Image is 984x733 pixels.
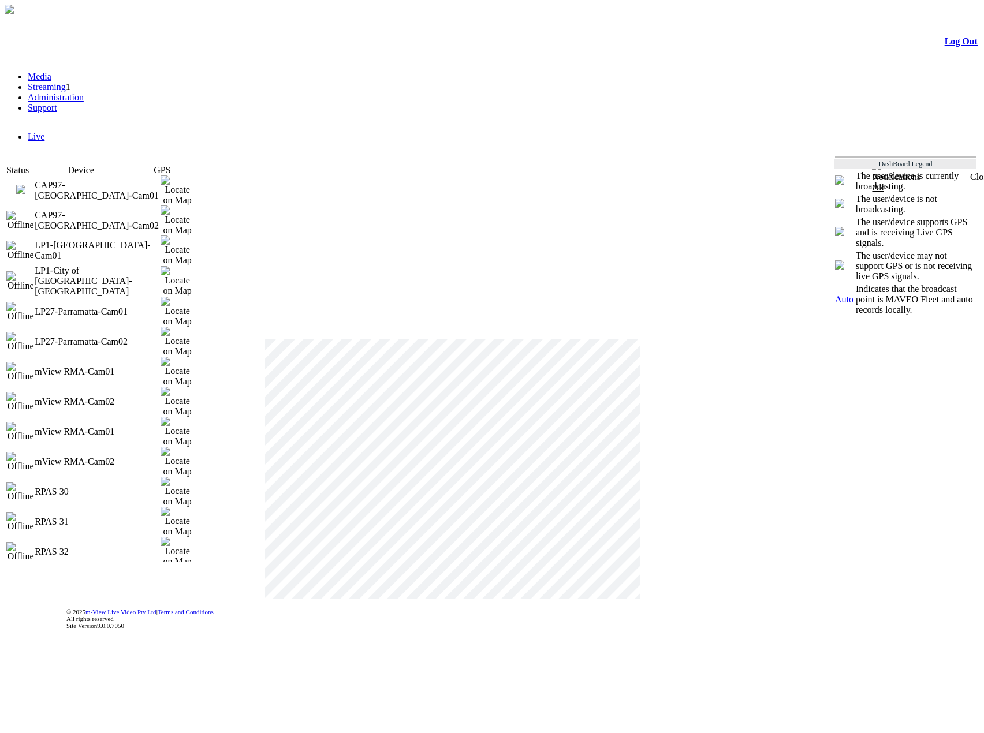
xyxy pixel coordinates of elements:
span: Welcome, [PERSON_NAME] (Administrator) [709,161,849,170]
a: m-View Live Video Pty Ltd [85,608,156,615]
img: miniNoPlay.png [835,199,844,208]
td: LP1-City of Sydney-Cam01 [35,235,161,265]
img: Offline [6,362,35,382]
span: Auto [835,294,853,304]
img: Locate on Map [161,175,194,205]
img: crosshair_gray.png [835,260,844,270]
img: arrow-3.png [5,5,14,14]
img: Locate on Map [161,387,194,417]
img: crosshair_blue.png [835,227,844,236]
a: Terms and Conditions [158,608,214,615]
a: 0 viewers [16,186,25,196]
td: DashBoard Legend [834,159,976,169]
td: mView RMA-Cam02 [35,447,161,477]
a: Media [28,72,51,81]
img: Offline [6,512,35,532]
img: Locate on Map [161,357,194,387]
img: Offline [6,422,35,442]
td: The user/device is currently broadcasting. [855,170,976,192]
img: Offline [6,271,35,291]
img: Locate on Map [161,205,194,235]
img: miniPlay.png [16,185,25,194]
td: LP27-Parramatta-Cam02 [35,327,161,357]
td: CAP97-Huntingwood-Cam01 [35,175,161,205]
img: Locate on Map [161,266,194,296]
img: Offline [6,392,35,412]
td: mView RMA-Cam01 [35,417,161,447]
img: Locate on Map [161,447,194,477]
td: Device [68,165,139,175]
img: DigiCert Secured Site Seal [12,602,58,635]
a: Administration [28,92,84,102]
td: LP27-Parramatta-Cam01 [35,297,161,327]
td: RPAS 32 [35,537,161,567]
img: Offline [6,452,35,472]
div: Video Player [265,339,640,599]
td: The user/device may not support GPS or is not receiving live GPS signals. [855,250,976,282]
img: miniPlay.png [835,175,844,185]
td: Status [6,165,68,175]
a: Support [28,103,57,113]
td: GPS [139,165,185,175]
img: Offline [6,542,35,562]
td: Indicates that the broadcast point is MAVEO Fleet and auto records locally. [855,283,976,316]
img: Locate on Map [161,537,194,567]
img: Offline [6,211,35,230]
img: Locate on Map [161,235,194,265]
img: Offline [6,332,35,351]
img: Locate on Map [161,507,194,537]
img: Locate on Map [161,417,194,447]
td: CAP97-Huntingwood-Cam02 [35,205,161,235]
span: 1 [66,82,70,92]
td: mView RMA-Cam02 [35,387,161,417]
a: Streaming [28,82,66,92]
div: © 2025 | All rights reserved [66,608,978,629]
div: Site Version [66,622,978,629]
img: Locate on Map [161,477,194,507]
td: The user/device is not broadcasting. [855,193,976,215]
td: mView RMA-Cam01 [35,357,161,387]
td: RPAS 31 [35,507,161,537]
a: Live [28,132,44,141]
img: Offline [6,482,35,502]
a: Log Out [945,36,978,46]
img: Locate on Map [161,297,194,327]
img: Offline [6,302,35,321]
td: The user/device supports GPS and is receiving Live GPS signals. [855,216,976,249]
td: RPAS 30 [35,477,161,507]
img: Locate on Map [161,327,194,357]
img: Offline [6,241,35,260]
span: 9.0.0.7050 [97,622,124,629]
td: LP1-City of Sydney-Cam02 [35,265,161,297]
